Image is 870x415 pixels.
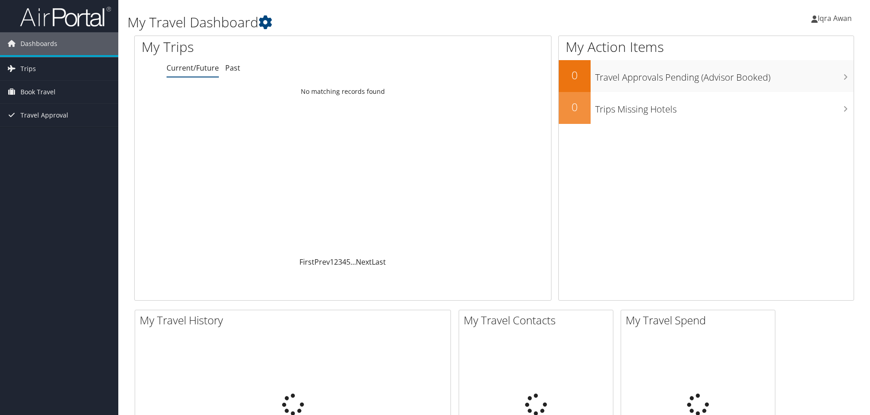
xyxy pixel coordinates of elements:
h2: My Travel Contacts [464,313,613,328]
a: 0Trips Missing Hotels [559,92,854,124]
a: Past [225,63,240,73]
a: 0Travel Approvals Pending (Advisor Booked) [559,60,854,92]
h1: My Action Items [559,37,854,56]
a: Prev [314,257,330,267]
h1: My Travel Dashboard [127,13,617,32]
span: Travel Approval [20,104,68,127]
span: Iqra Awan [818,13,852,23]
a: Iqra Awan [811,5,861,32]
h2: My Travel History [140,313,450,328]
a: 1 [330,257,334,267]
h1: My Trips [142,37,371,56]
img: airportal-logo.png [20,6,111,27]
a: First [299,257,314,267]
span: Book Travel [20,81,56,103]
td: No matching records found [135,83,551,100]
span: Trips [20,57,36,80]
span: … [350,257,356,267]
a: 3 [338,257,342,267]
span: Dashboards [20,32,57,55]
a: Last [372,257,386,267]
a: 2 [334,257,338,267]
a: 4 [342,257,346,267]
a: Next [356,257,372,267]
h2: My Travel Spend [626,313,775,328]
h3: Trips Missing Hotels [595,98,854,116]
h2: 0 [559,67,591,83]
a: Current/Future [167,63,219,73]
h3: Travel Approvals Pending (Advisor Booked) [595,67,854,84]
h2: 0 [559,99,591,115]
a: 5 [346,257,350,267]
